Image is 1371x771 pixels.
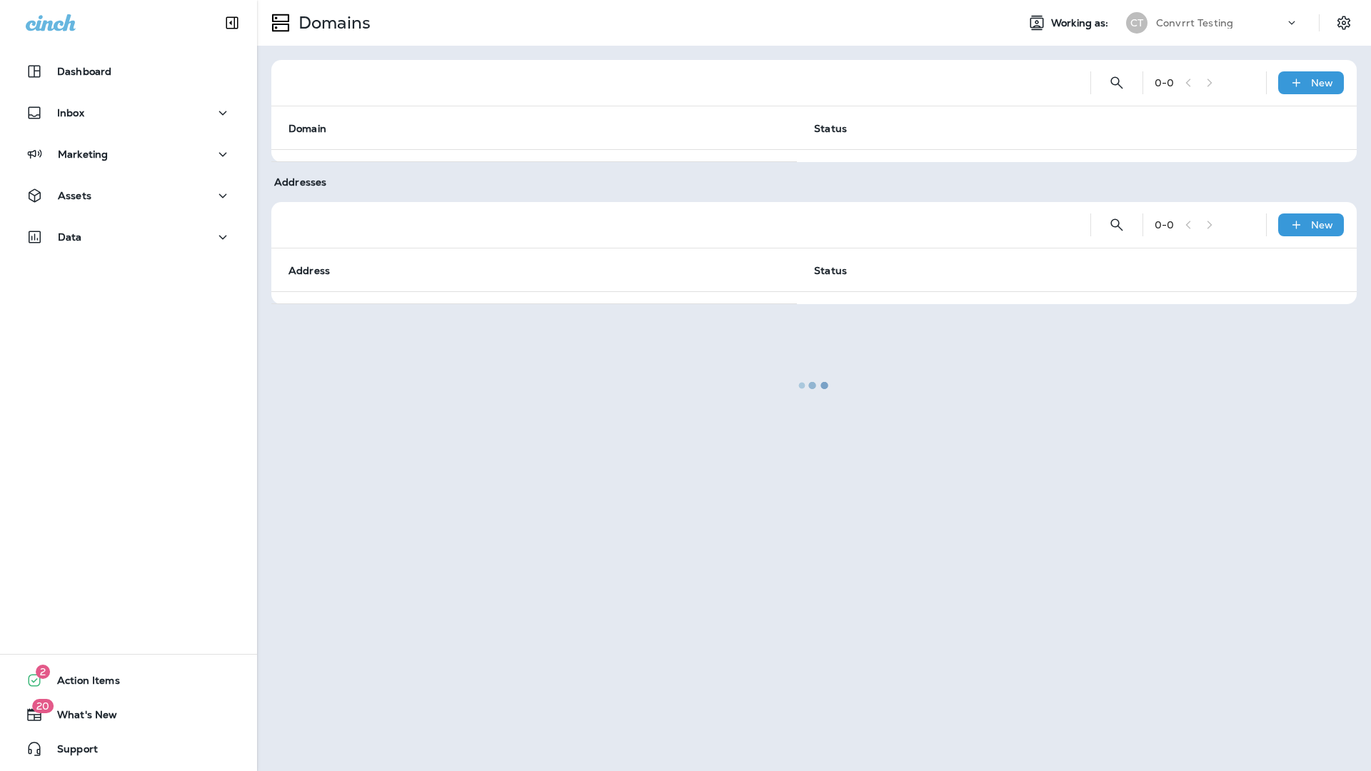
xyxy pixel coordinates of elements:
[57,107,84,119] p: Inbox
[14,181,243,210] button: Assets
[14,99,243,127] button: Inbox
[1311,219,1333,231] p: New
[1311,77,1333,89] p: New
[58,231,82,243] p: Data
[14,223,243,251] button: Data
[14,140,243,168] button: Marketing
[14,735,243,763] button: Support
[58,148,108,160] p: Marketing
[43,709,117,726] span: What's New
[43,675,120,692] span: Action Items
[58,190,91,201] p: Assets
[212,9,252,37] button: Collapse Sidebar
[36,665,50,679] span: 2
[14,700,243,729] button: 20What's New
[57,66,111,77] p: Dashboard
[43,743,98,760] span: Support
[32,699,54,713] span: 20
[14,666,243,695] button: 2Action Items
[14,57,243,86] button: Dashboard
